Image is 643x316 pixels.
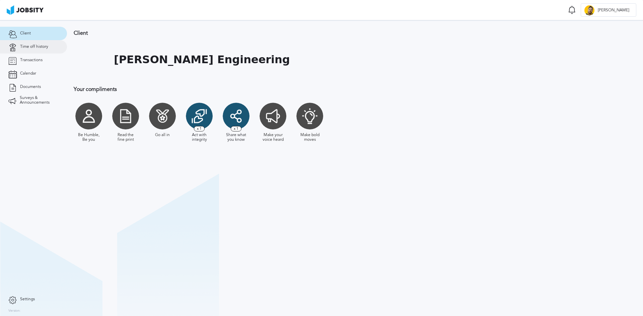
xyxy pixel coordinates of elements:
div: Read the fine print [114,133,137,142]
span: Transactions [20,58,43,63]
div: Share what you know [224,133,248,142]
div: Make bold moves [298,133,321,142]
div: Act with integrity [188,133,211,142]
label: Version: [8,309,21,313]
h1: [PERSON_NAME] Engineering [114,54,290,66]
span: Client [20,31,31,36]
span: Time off history [20,44,48,49]
div: Be Humble, Be you [77,133,100,142]
span: Settings [20,297,35,302]
span: Documents [20,85,41,89]
span: Calendar [20,71,36,76]
span: x 1 [194,126,205,131]
h3: Client [74,30,437,36]
img: ab4bad089aa723f57921c736e9817d99.png [7,5,44,15]
span: [PERSON_NAME] [594,8,633,13]
div: Go all in [155,133,170,137]
h3: Your compliments [74,86,437,92]
div: M [584,5,594,15]
div: Make your voice heard [261,133,285,142]
span: Surveys & Announcements [20,96,59,105]
span: x 1 [231,126,241,131]
button: M[PERSON_NAME] [581,3,636,17]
